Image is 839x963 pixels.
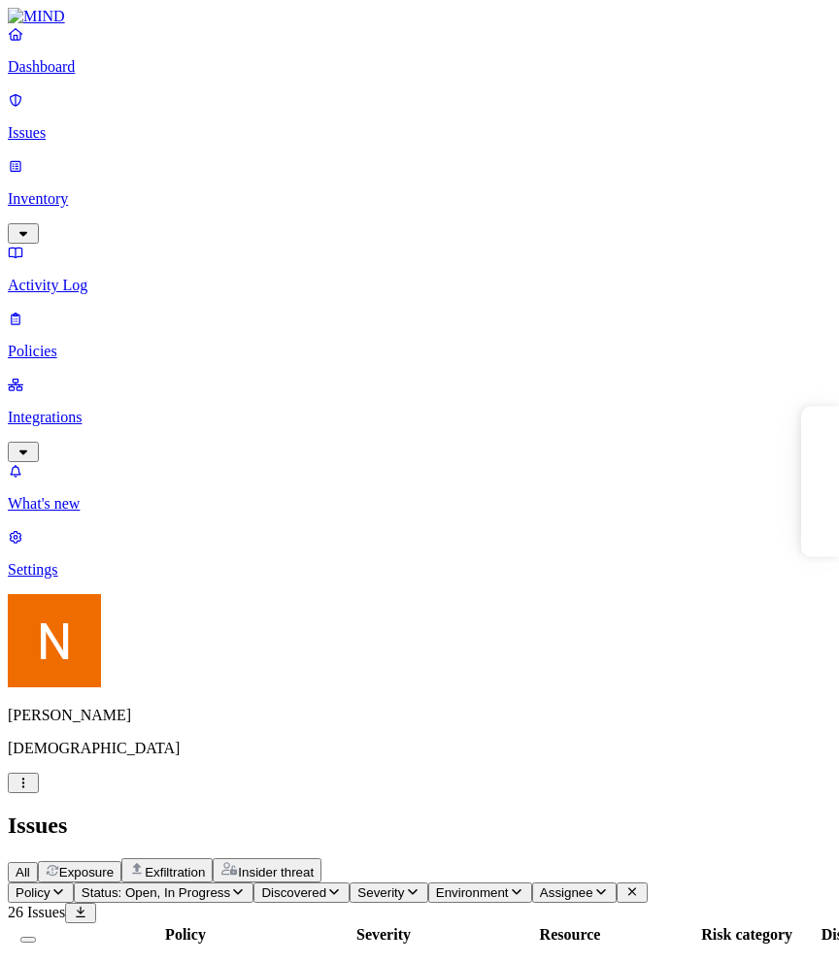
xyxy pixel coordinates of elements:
[8,190,831,208] p: Inventory
[20,937,36,943] button: Select all
[8,561,831,579] p: Settings
[8,462,831,513] a: What's new
[59,865,114,880] span: Exposure
[8,124,831,142] p: Issues
[8,91,831,142] a: Issues
[8,904,65,920] span: 26 Issues
[8,310,831,360] a: Policies
[8,495,831,513] p: What's new
[50,926,321,944] div: Policy
[238,865,314,880] span: Insider threat
[8,157,831,241] a: Inventory
[261,885,326,900] span: Discovered
[8,8,65,25] img: MIND
[82,885,230,900] span: Status: Open, In Progress
[8,409,831,426] p: Integrations
[8,8,831,25] a: MIND
[8,813,831,839] h2: Issues
[8,58,831,76] p: Dashboard
[8,740,831,757] p: [DEMOGRAPHIC_DATA]
[8,376,831,459] a: Integrations
[446,926,694,944] div: Resource
[8,528,831,579] a: Settings
[8,244,831,294] a: Activity Log
[8,594,101,687] img: Nitai Mishary
[540,885,593,900] span: Assignee
[357,885,404,900] span: Severity
[16,865,30,880] span: All
[8,25,831,76] a: Dashboard
[8,707,831,724] p: [PERSON_NAME]
[16,885,50,900] span: Policy
[8,277,831,294] p: Activity Log
[8,343,831,360] p: Policies
[698,926,795,944] div: Risk category
[436,885,509,900] span: Environment
[325,926,442,944] div: Severity
[145,865,205,880] span: Exfiltration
